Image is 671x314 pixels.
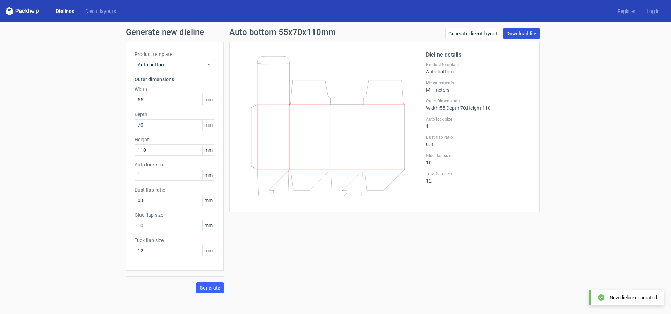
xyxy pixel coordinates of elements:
[200,285,221,290] span: Generate
[135,136,215,143] label: Height
[466,105,491,111] span: , Height : 110
[80,8,122,15] a: Diecut layouts
[202,245,215,256] span: mm
[202,120,215,130] span: mm
[445,105,466,111] span: , Depth : 70
[426,116,531,122] label: Auto lock size
[135,161,215,168] label: Auto lock size
[609,294,657,301] div: New dieline generated
[426,51,531,59] h2: Dieline details
[445,28,500,39] a: Generate diecut layout
[426,98,531,104] label: Outer Dimensions
[138,61,207,68] span: Auto bottom
[202,145,215,155] span: mm
[202,94,215,105] span: mm
[135,212,215,219] label: Glue flap size
[135,86,215,93] label: Width
[426,80,531,93] div: Millimeters
[426,62,531,74] div: Auto bottom
[426,153,531,165] div: 10
[50,8,80,15] a: Dielines
[426,135,531,147] div: 0.8
[135,76,215,83] h3: Outer dimensions
[426,171,531,184] div: 12
[202,195,215,206] span: mm
[135,111,215,118] label: Depth
[426,171,531,177] label: Tuck flap size
[229,28,336,36] h1: Auto bottom 55x70x110mm
[426,135,531,140] label: Dust flap ratio
[426,153,531,158] label: Glue flap size
[196,282,224,293] button: Generate
[426,116,531,129] div: 1
[202,220,215,231] span: mm
[202,170,215,180] span: mm
[426,62,531,67] label: Product template
[135,237,215,244] label: Tuck flap size
[426,80,531,86] label: Measurements
[126,28,545,36] h1: Generate new dieline
[612,8,641,15] a: Register
[426,105,445,111] span: Width : 55
[503,28,540,39] a: Download file
[641,8,665,15] a: Log in
[135,51,215,58] label: Product template
[135,186,215,193] label: Dust flap ratio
